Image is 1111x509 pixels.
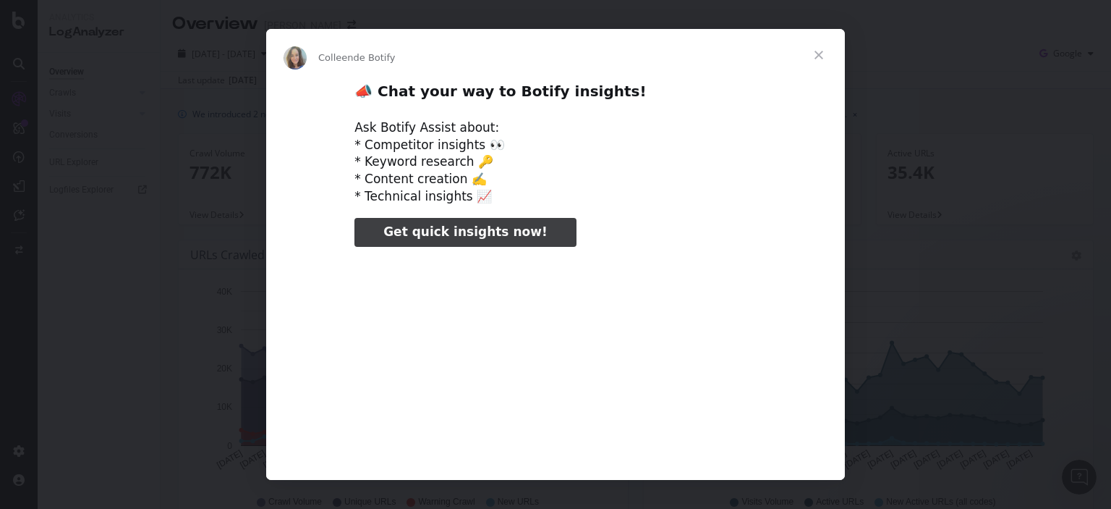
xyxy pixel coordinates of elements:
span: Colleen [318,52,354,63]
h2: 📣 Chat your way to Botify insights! [354,82,757,109]
span: de Botify [354,52,396,63]
span: Get quick insights now! [383,224,547,239]
div: Ask Botify Assist about: * Competitor insights 👀 * Keyword research 🔑 * Content creation ✍️ * Tec... [354,119,757,206]
img: Profile image for Colleen [284,46,307,70]
a: Get quick insights now! [354,218,576,247]
span: Fermer [793,29,845,81]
